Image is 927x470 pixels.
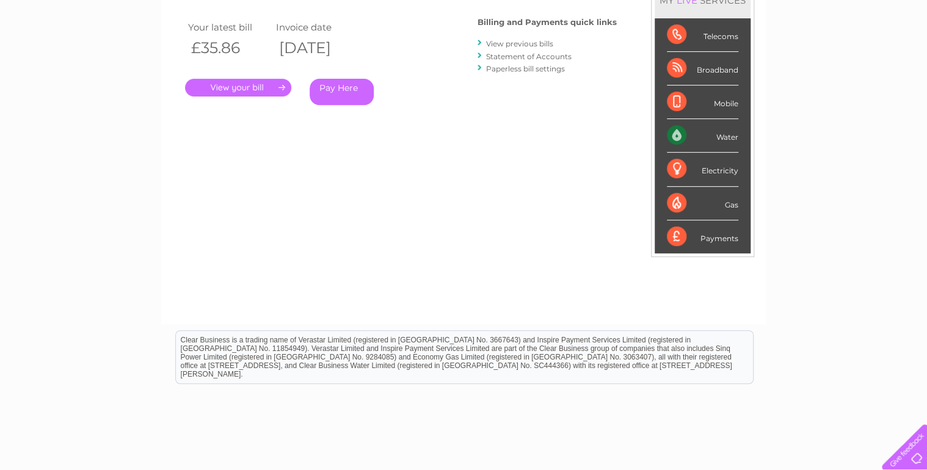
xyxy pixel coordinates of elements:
a: Statement of Accounts [486,52,572,61]
div: Clear Business is a trading name of Verastar Limited (registered in [GEOGRAPHIC_DATA] No. 3667643... [176,7,753,59]
img: logo.png [32,32,95,69]
div: Water [667,119,738,153]
a: 0333 014 3131 [697,6,781,21]
div: Gas [667,187,738,220]
div: Broadband [667,52,738,85]
a: . [185,79,291,96]
a: Water [712,52,735,61]
div: Electricity [667,153,738,186]
a: View previous bills [486,39,553,48]
a: Log out [887,52,915,61]
td: Invoice date [273,19,361,35]
td: Your latest bill [185,19,273,35]
div: Telecoms [667,18,738,52]
th: £35.86 [185,35,273,60]
a: Telecoms [777,52,813,61]
a: Pay Here [310,79,374,105]
th: [DATE] [273,35,361,60]
a: Paperless bill settings [486,64,565,73]
a: Energy [743,52,769,61]
div: Payments [667,220,738,253]
a: Contact [846,52,876,61]
h4: Billing and Payments quick links [478,18,617,27]
div: Mobile [667,85,738,119]
a: Blog [821,52,838,61]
